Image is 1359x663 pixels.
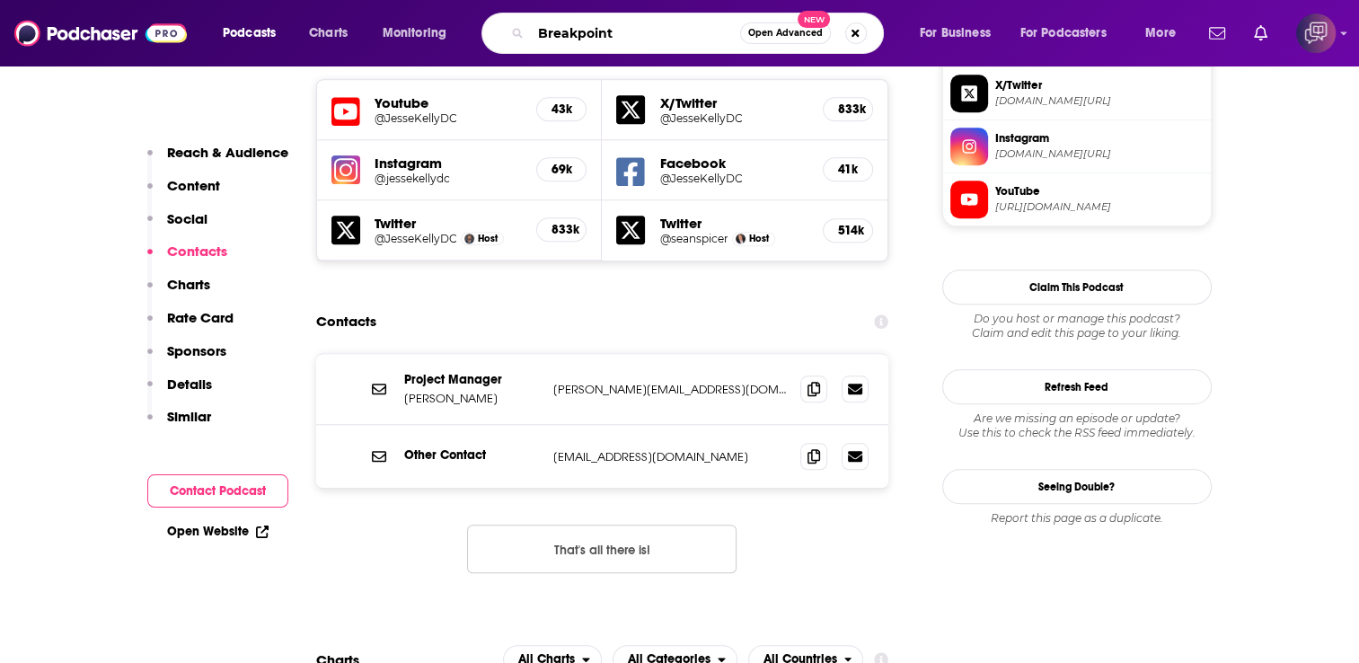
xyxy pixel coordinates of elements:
[167,243,227,260] p: Contacts
[995,130,1204,146] span: Instagram
[147,342,226,376] button: Sponsors
[167,144,288,161] p: Reach & Audience
[147,243,227,276] button: Contacts
[798,11,830,28] span: New
[1296,13,1336,53] button: Show profile menu
[375,172,523,185] a: @jessekellydc
[553,382,787,397] p: [PERSON_NAME][EMAIL_ADDRESS][DOMAIN_NAME]
[995,147,1204,161] span: instagram.com/jessekellydc
[331,155,360,184] img: iconImage
[950,181,1204,218] a: YouTube[URL][DOMAIN_NAME]
[167,177,220,194] p: Content
[659,232,728,245] a: @seanspicer
[942,312,1212,326] span: Do you host or manage this podcast?
[942,312,1212,340] div: Claim and edit this page to your liking.
[147,276,210,309] button: Charts
[552,222,571,237] h5: 833k
[942,511,1212,526] div: Report this page as a duplicate.
[995,94,1204,108] span: twitter.com/JesseKellyDC
[147,408,211,441] button: Similar
[552,102,571,117] h5: 43k
[404,447,539,463] p: Other Contact
[167,309,234,326] p: Rate Card
[147,177,220,210] button: Content
[210,19,299,48] button: open menu
[995,200,1204,214] span: https://www.youtube.com/@JesseKellyDC
[748,29,823,38] span: Open Advanced
[1296,13,1336,53] img: User Profile
[659,111,808,125] a: @JesseKellyDC
[659,94,808,111] h5: X/Twitter
[920,21,991,46] span: For Business
[942,369,1212,404] button: Refresh Feed
[316,305,376,339] h2: Contacts
[1202,18,1232,49] a: Show notifications dropdown
[375,155,523,172] h5: Instagram
[552,162,571,177] h5: 69k
[464,234,474,243] img: Jesse Kelly
[375,215,523,232] h5: Twitter
[297,19,358,48] a: Charts
[499,13,901,54] div: Search podcasts, credits, & more...
[167,210,207,227] p: Social
[740,22,831,44] button: Open AdvancedNew
[531,19,740,48] input: Search podcasts, credits, & more...
[995,183,1204,199] span: YouTube
[942,270,1212,305] button: Claim This Podcast
[1145,21,1176,46] span: More
[147,144,288,177] button: Reach & Audience
[223,21,276,46] span: Podcasts
[1296,13,1336,53] span: Logged in as corioliscompany
[167,524,269,539] a: Open Website
[1133,19,1198,48] button: open menu
[167,376,212,393] p: Details
[659,215,808,232] h5: Twitter
[167,276,210,293] p: Charts
[1020,21,1107,46] span: For Podcasters
[942,469,1212,504] a: Seeing Double?
[375,111,523,125] a: @JesseKellyDC
[659,155,808,172] h5: Facebook
[147,210,207,243] button: Social
[404,391,539,406] p: [PERSON_NAME]
[383,21,446,46] span: Monitoring
[375,232,457,245] a: @JesseKellyDC
[950,128,1204,165] a: Instagram[DOMAIN_NAME][URL]
[553,449,787,464] p: [EMAIL_ADDRESS][DOMAIN_NAME]
[749,233,769,244] span: Host
[659,172,808,185] a: @JesseKellyDC
[167,408,211,425] p: Similar
[1247,18,1275,49] a: Show notifications dropdown
[370,19,470,48] button: open menu
[838,162,858,177] h5: 41k
[167,342,226,359] p: Sponsors
[404,372,539,387] p: Project Manager
[309,21,348,46] span: Charts
[950,75,1204,112] a: X/Twitter[DOMAIN_NAME][URL]
[467,525,737,573] button: Nothing here.
[838,102,858,117] h5: 833k
[942,411,1212,440] div: Are we missing an episode or update? Use this to check the RSS feed immediately.
[147,309,234,342] button: Rate Card
[147,474,288,508] button: Contact Podcast
[147,376,212,409] button: Details
[838,223,858,238] h5: 514k
[478,233,498,244] span: Host
[995,77,1204,93] span: X/Twitter
[736,234,746,243] img: Sean Spicer
[1009,19,1133,48] button: open menu
[375,94,523,111] h5: Youtube
[907,19,1013,48] button: open menu
[14,16,187,50] img: Podchaser - Follow, Share and Rate Podcasts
